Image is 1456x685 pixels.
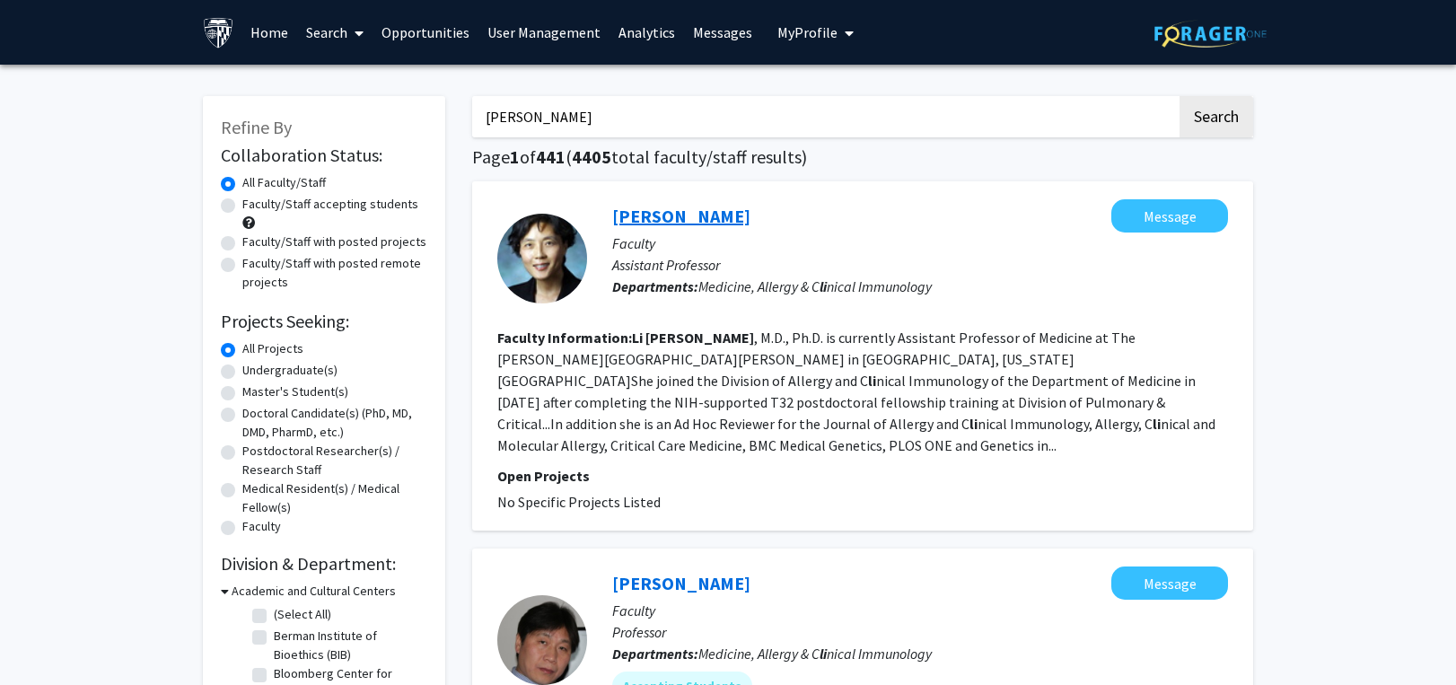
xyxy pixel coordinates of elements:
[612,205,750,227] a: [PERSON_NAME]
[242,517,281,536] label: Faculty
[969,415,978,433] b: li
[777,23,838,41] span: My Profile
[1111,566,1228,600] button: Message Peisong Gao
[820,645,827,663] b: li
[497,493,661,511] span: No Specific Projects Listed
[242,361,338,380] label: Undergraduate(s)
[242,479,427,517] label: Medical Resident(s) / Medical Fellow(s)
[612,254,1228,276] p: Assistant Professor
[242,195,418,214] label: Faculty/Staff accepting students
[497,329,632,347] b: Faculty Information:
[274,627,423,664] label: Berman Institute of Bioethics (BIB)
[242,404,427,442] label: Doctoral Candidate(s) (PhD, MD, DMD, PharmD, etc.)
[536,145,566,168] span: 441
[612,645,698,663] b: Departments:
[698,645,932,663] span: Medicine, Allergy & C nical Immunology
[242,442,427,479] label: Postdoctoral Researcher(s) / Research Staff
[297,1,373,64] a: Search
[612,233,1228,254] p: Faculty
[612,277,698,295] b: Departments:
[612,572,750,594] a: [PERSON_NAME]
[203,17,234,48] img: Johns Hopkins University Logo
[612,621,1228,643] p: Professor
[472,96,1177,137] input: Search Keywords
[241,1,297,64] a: Home
[221,145,427,166] h2: Collaboration Status:
[373,1,478,64] a: Opportunities
[645,329,754,347] b: [PERSON_NAME]
[497,329,1215,454] fg-read-more: , M.D., Ph.D. is currently Assistant Professor of Medicine at The [PERSON_NAME][GEOGRAPHIC_DATA][...
[13,604,76,672] iframe: Chat
[572,145,611,168] span: 4405
[232,582,396,601] h3: Academic and Cultural Centers
[612,600,1228,621] p: Faculty
[242,233,426,251] label: Faculty/Staff with posted projects
[868,372,876,390] b: li
[820,277,827,295] b: li
[1153,415,1161,433] b: li
[610,1,684,64] a: Analytics
[242,173,326,192] label: All Faculty/Staff
[698,277,932,295] span: Medicine, Allergy & C nical Immunology
[472,146,1253,168] h1: Page of ( total faculty/staff results)
[1154,20,1267,48] img: ForagerOne Logo
[1180,96,1253,137] button: Search
[242,382,348,401] label: Master's Student(s)
[632,329,643,347] b: Li
[242,339,303,358] label: All Projects
[478,1,610,64] a: User Management
[497,465,1228,487] p: Open Projects
[1111,199,1228,233] button: Message Li Gao
[274,605,331,624] label: (Select All)
[510,145,520,168] span: 1
[684,1,761,64] a: Messages
[242,254,427,292] label: Faculty/Staff with posted remote projects
[221,116,292,138] span: Refine By
[221,553,427,575] h2: Division & Department:
[221,311,427,332] h2: Projects Seeking:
